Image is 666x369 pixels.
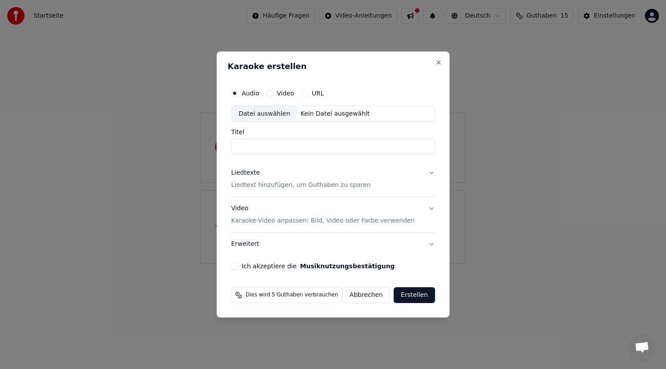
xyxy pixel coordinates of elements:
[228,62,439,70] h2: Karaoke erstellen
[297,110,374,118] div: Kein Datei ausgewählt
[231,181,371,190] p: Liedtext hinzufügen, um Guthaben zu sparen
[242,263,395,269] label: Ich akzeptiere die
[232,106,297,122] div: Datei auswählen
[231,216,415,225] p: Karaoke-Video anpassen: Bild, Video oder Farbe verwenden
[242,90,259,96] label: Audio
[231,162,435,197] button: LiedtexteLiedtext hinzufügen, um Guthaben zu sparen
[246,292,338,299] span: Dies wird 5 Guthaben verbrauchen
[394,287,435,303] button: Erstellen
[342,287,390,303] button: Abbrechen
[277,90,294,96] label: Video
[231,205,415,226] div: Video
[231,197,435,233] button: VideoKaraoke-Video anpassen: Bild, Video oder Farbe verwenden
[231,129,435,135] label: Titel
[312,90,324,96] label: URL
[231,233,435,256] button: Erweitert
[300,263,395,269] button: Ich akzeptiere die
[231,169,260,178] div: Liedtexte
